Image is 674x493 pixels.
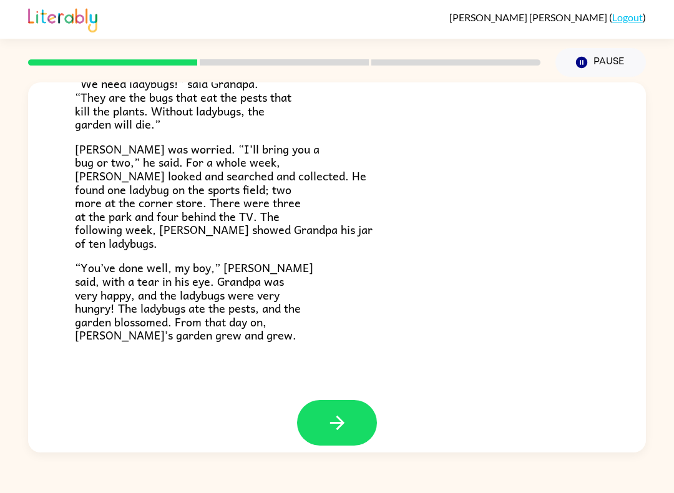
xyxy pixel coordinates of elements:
span: [PERSON_NAME] was worried. “I’ll bring you a bug or two,” he said. For a whole week, [PERSON_NAME... [75,140,373,252]
a: Logout [612,11,643,23]
button: Pause [555,48,646,77]
div: ( ) [449,11,646,23]
span: “You’ve done well, my boy,” [PERSON_NAME] said, with a tear in his eye. Grandpa was very happy, a... [75,258,313,344]
span: [PERSON_NAME] [PERSON_NAME] [449,11,609,23]
span: “We need ladybugs!” said Grandpa. “They are the bugs that eat the pests that kill the plants. Wit... [75,74,291,133]
img: Literably [28,5,97,32]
